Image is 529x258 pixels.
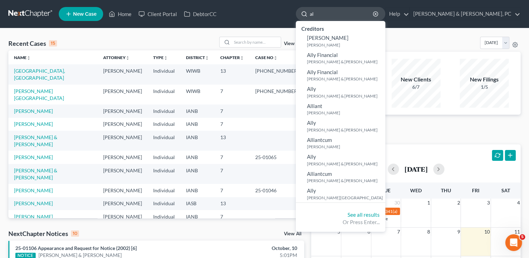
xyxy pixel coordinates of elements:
div: Creditors [296,24,385,33]
td: [PERSON_NAME] [98,164,148,184]
td: Individual [148,64,180,84]
iframe: Intercom live chat [505,234,522,251]
span: Sat [501,187,510,193]
td: IANB [180,151,215,164]
i: unfold_more [273,56,278,60]
td: [PERSON_NAME] [98,118,148,131]
td: [PERSON_NAME] [98,210,148,223]
span: Ally [307,86,316,92]
a: [PERSON_NAME] [14,187,53,193]
td: Individual [148,118,180,131]
small: [PERSON_NAME] [307,110,384,116]
a: [PERSON_NAME] [14,214,53,220]
td: 7 [215,210,250,223]
td: Individual [148,197,180,210]
small: [PERSON_NAME] & [PERSON_NAME] [307,59,384,65]
span: Alliantcum [307,171,332,177]
span: [PERSON_NAME] [307,35,349,41]
span: Tue [381,187,391,193]
td: [PERSON_NAME] [98,151,148,164]
td: Individual [148,151,180,164]
span: Alliantcum [307,137,332,143]
a: Client Portal [135,8,180,20]
span: Thu [441,187,451,193]
span: Ally Financial [307,69,338,75]
a: Help [386,8,409,20]
span: Ally [307,187,316,194]
a: [PERSON_NAME] [14,200,53,206]
span: 11 [514,228,521,236]
a: Ally[PERSON_NAME] & [PERSON_NAME] [296,151,385,169]
span: Alliant [307,103,322,109]
a: View All [284,231,301,236]
span: Ally [307,153,316,160]
a: 25-01106 Appearance and Request for Notice (2002) [6] [15,245,137,251]
div: 6/7 [392,84,441,91]
td: 7 [215,184,250,197]
td: Individual [148,210,180,223]
div: 10 [71,230,79,237]
div: Recent Cases [8,39,57,48]
td: IASB [180,197,215,210]
i: unfold_more [126,56,130,60]
a: See all results [348,212,380,218]
a: Ally[PERSON_NAME][GEOGRAPHIC_DATA] [296,185,385,202]
span: 7 [396,228,401,236]
td: 7 [215,105,250,117]
i: unfold_more [27,56,31,60]
a: Ally[PERSON_NAME] & [PERSON_NAME] [296,117,385,135]
a: Nameunfold_more [14,55,31,60]
td: Individual [148,105,180,117]
td: [PERSON_NAME] [98,105,148,117]
div: 1/5 [460,84,509,91]
a: Ally Financial[PERSON_NAME] & [PERSON_NAME] [296,50,385,67]
td: WIWB [180,64,215,84]
span: 9 [456,228,460,236]
a: [PERSON_NAME] [14,108,53,114]
span: 1 [427,199,431,207]
span: 10 [484,228,491,236]
td: [PHONE_NUMBER] [250,85,304,105]
td: [PERSON_NAME] [98,131,148,151]
small: [PERSON_NAME] & [PERSON_NAME] [307,93,384,99]
td: IANB [180,105,215,117]
span: 5 [520,234,525,240]
a: [PERSON_NAME][GEOGRAPHIC_DATA] [14,88,64,101]
a: View All [284,41,301,46]
td: IANB [180,164,215,184]
td: [PERSON_NAME] [98,184,148,197]
td: 7 [215,151,250,164]
span: Ally Financial [307,52,338,58]
span: 4 [516,199,521,207]
a: Alliantcum[PERSON_NAME] & [PERSON_NAME] [296,169,385,186]
a: Case Nounfold_more [255,55,278,60]
td: [PERSON_NAME] [98,85,148,105]
td: 25-01065 [250,151,304,164]
a: Ally[PERSON_NAME] & [PERSON_NAME] [296,84,385,101]
div: 15 [49,40,57,46]
span: 3 [486,199,491,207]
a: [PERSON_NAME] & [PERSON_NAME] [14,134,57,147]
a: +2 more [372,216,388,221]
td: IANB [180,184,215,197]
a: DebtorCC [180,8,220,20]
a: [PERSON_NAME] [14,154,53,160]
a: [PERSON_NAME][PERSON_NAME] [296,33,385,50]
span: 2 [456,199,460,207]
td: 13 [215,131,250,151]
td: IANB [180,210,215,223]
span: Fri [472,187,479,193]
i: unfold_more [164,56,168,60]
a: [PERSON_NAME] [14,121,53,127]
div: NextChapter Notices [8,229,79,238]
a: Alliantcum[PERSON_NAME] [296,135,385,152]
td: IANB [180,131,215,151]
td: 13 [215,197,250,210]
td: Individual [148,85,180,105]
td: 7 [215,164,250,184]
a: [PERSON_NAME] & [PERSON_NAME] [14,167,57,180]
div: New Filings [460,76,509,84]
div: Or Press Enter... [301,218,380,226]
div: New Clients [392,76,441,84]
td: Individual [148,131,180,151]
